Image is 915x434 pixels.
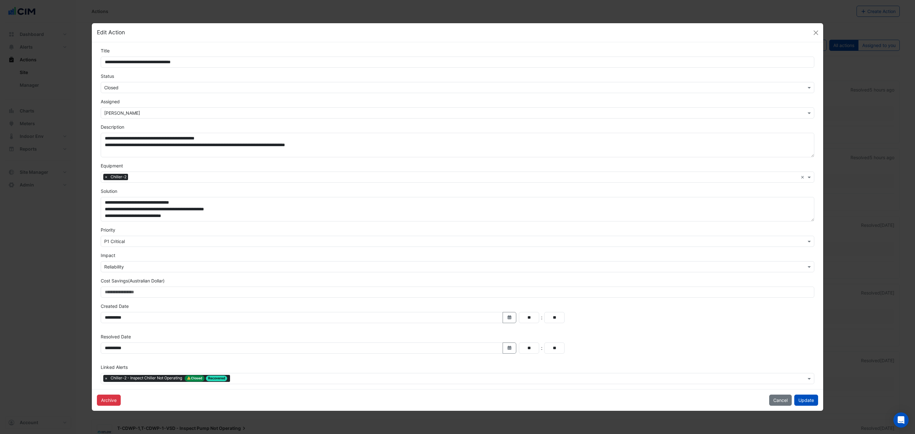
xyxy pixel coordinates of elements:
[101,98,120,105] label: Assigned
[103,375,109,382] span: ×
[101,73,114,79] label: Status
[109,375,230,382] span: Chiller-2 - Inspect Chiller Not Operating
[101,364,128,370] label: Linked Alerts
[539,344,544,352] div: :
[185,375,205,382] span: Closed
[811,28,821,37] button: Close
[101,124,124,130] label: Description
[101,162,123,169] label: Equipment
[507,345,512,351] fa-icon: Select Date
[103,174,109,180] span: ×
[97,395,121,406] button: Archive
[97,28,125,37] h5: Edit Action
[507,315,512,320] fa-icon: Select Date
[101,252,115,259] label: Impact
[101,227,115,233] label: Priority
[544,342,565,354] input: Minutes
[101,303,129,309] label: Created Date
[206,376,227,381] span: Recovered
[539,314,544,321] div: :
[101,333,131,340] label: Resolved Date
[769,395,792,406] button: Cancel
[111,375,183,382] span: Chiller-2 - Inspect Chiller Not Operating
[544,312,565,323] input: Minutes
[101,188,117,194] label: Solution
[519,342,539,354] input: Hours
[101,47,110,54] label: Title
[109,174,128,180] span: Chiller-2
[101,277,165,284] label: Cost Savings (Australian Dollar)
[519,312,539,323] input: Hours
[893,412,909,428] div: Open Intercom Messenger
[801,174,806,180] span: Clear
[794,395,818,406] button: Update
